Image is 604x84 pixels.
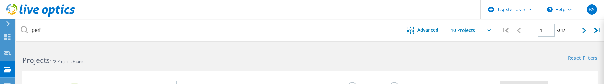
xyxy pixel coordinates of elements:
[547,7,553,12] svg: \n
[22,55,50,65] b: Projects
[557,28,565,33] span: of 18
[6,13,75,18] a: Live Optics Dashboard
[591,19,604,42] div: |
[588,7,595,12] span: BS
[499,19,512,42] div: |
[417,28,438,32] span: Advanced
[16,19,397,41] input: Search projects by name, owner, ID, company, etc
[50,59,83,64] span: 172 Projects Found
[568,56,598,61] a: Reset Filters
